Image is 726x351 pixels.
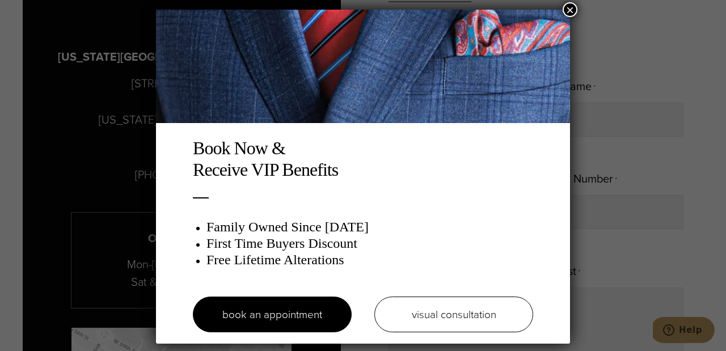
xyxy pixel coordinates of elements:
button: Close [563,2,577,17]
h3: Family Owned Since [DATE] [206,219,533,235]
span: Help [26,8,49,18]
h2: Book Now & Receive VIP Benefits [193,137,533,181]
a: book an appointment [193,297,352,332]
a: visual consultation [374,297,533,332]
h3: Free Lifetime Alterations [206,252,533,268]
h3: First Time Buyers Discount [206,235,533,252]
